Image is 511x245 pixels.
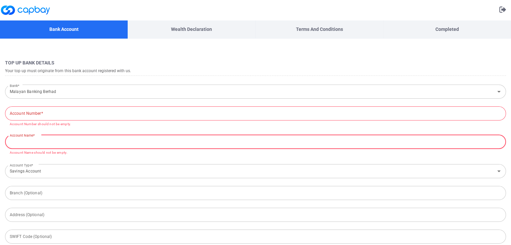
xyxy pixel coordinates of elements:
[5,59,506,67] h4: Top Up Bank Details
[494,166,504,176] button: Open
[10,161,33,169] label: Account Type*
[5,68,506,74] h5: Your top up must originate from this bank account registered with us.
[10,133,35,138] label: Account Name*
[296,26,343,33] p: Terms and Conditions
[494,87,504,96] button: Open
[171,26,212,33] p: Wealth Declaration
[435,26,459,33] p: Completed
[49,26,79,33] p: Bank Account
[10,121,501,127] p: Account Number should not be empty.
[10,150,501,156] p: Account Name should not be empty.
[10,81,19,90] label: Bank*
